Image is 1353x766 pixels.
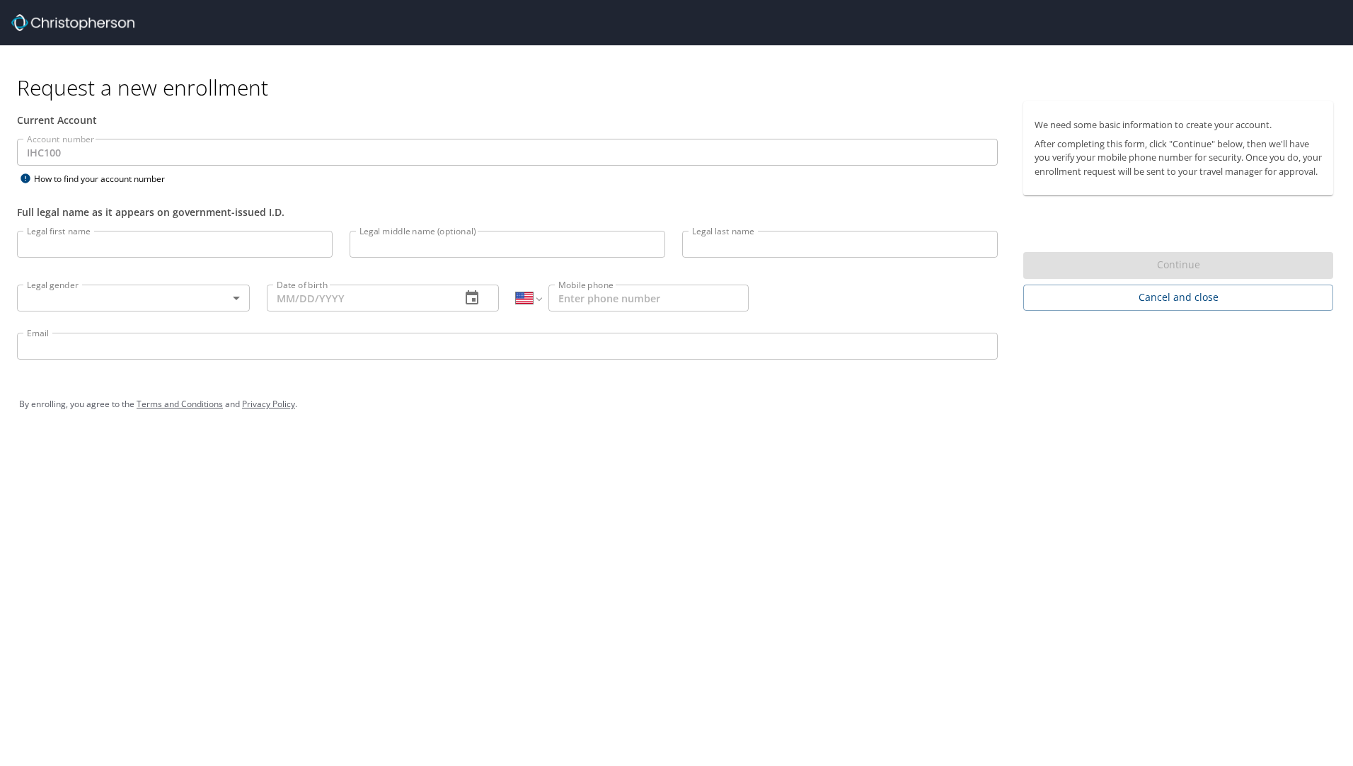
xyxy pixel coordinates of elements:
div: ​ [17,285,250,311]
p: After completing this form, click "Continue" below, then we'll have you verify your mobile phone ... [1035,137,1322,178]
div: By enrolling, you agree to the and . [19,387,1334,422]
div: Current Account [17,113,998,127]
img: cbt logo [11,14,134,31]
div: Full legal name as it appears on government-issued I.D. [17,205,998,219]
input: Enter phone number [548,285,749,311]
div: How to find your account number [17,170,194,188]
a: Privacy Policy [242,398,295,410]
p: We need some basic information to create your account. [1035,118,1322,132]
button: Cancel and close [1023,285,1333,311]
input: MM/DD/YYYY [267,285,450,311]
h1: Request a new enrollment [17,74,1345,101]
a: Terms and Conditions [137,398,223,410]
span: Cancel and close [1035,289,1322,307]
